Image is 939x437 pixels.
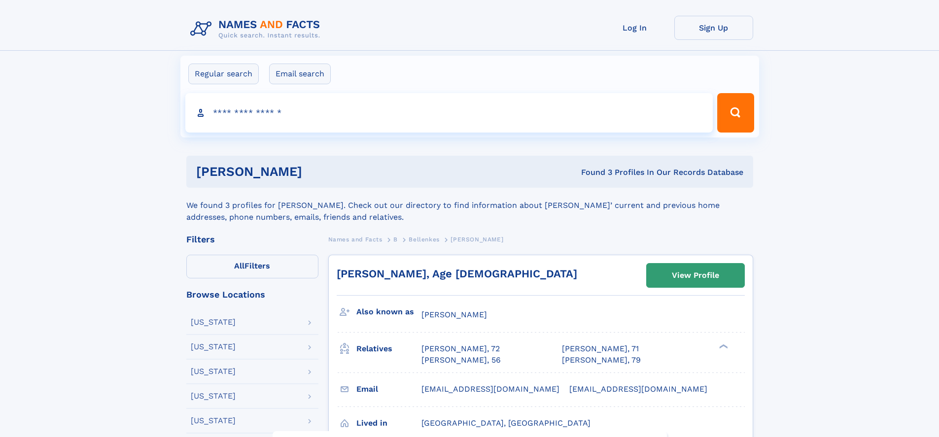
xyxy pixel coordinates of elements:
[674,16,753,40] a: Sign Up
[269,64,331,84] label: Email search
[234,261,244,270] span: All
[356,381,421,398] h3: Email
[717,93,754,133] button: Search Button
[186,188,753,223] div: We found 3 profiles for [PERSON_NAME]. Check out our directory to find information about [PERSON_...
[409,233,439,245] a: Bellenkes
[393,233,398,245] a: B
[328,233,383,245] a: Names and Facts
[562,355,641,366] a: [PERSON_NAME], 79
[672,264,719,287] div: View Profile
[186,16,328,42] img: Logo Names and Facts
[647,264,744,287] a: View Profile
[421,343,500,354] a: [PERSON_NAME], 72
[185,93,713,133] input: search input
[356,415,421,432] h3: Lived in
[186,255,318,278] label: Filters
[442,167,743,178] div: Found 3 Profiles In Our Records Database
[186,290,318,299] div: Browse Locations
[191,343,236,351] div: [US_STATE]
[191,368,236,375] div: [US_STATE]
[595,16,674,40] a: Log In
[421,384,559,394] span: [EMAIL_ADDRESS][DOMAIN_NAME]
[409,236,439,243] span: Bellenkes
[421,355,501,366] a: [PERSON_NAME], 56
[451,236,503,243] span: [PERSON_NAME]
[191,417,236,425] div: [US_STATE]
[191,318,236,326] div: [US_STATE]
[356,340,421,357] h3: Relatives
[421,418,591,428] span: [GEOGRAPHIC_DATA], [GEOGRAPHIC_DATA]
[186,235,318,244] div: Filters
[421,310,487,319] span: [PERSON_NAME]
[569,384,707,394] span: [EMAIL_ADDRESS][DOMAIN_NAME]
[562,343,639,354] a: [PERSON_NAME], 71
[191,392,236,400] div: [US_STATE]
[196,166,442,178] h1: [PERSON_NAME]
[717,343,729,350] div: ❯
[356,303,421,320] h3: Also known as
[393,236,398,243] span: B
[337,268,577,280] a: [PERSON_NAME], Age [DEMOGRAPHIC_DATA]
[188,64,259,84] label: Regular search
